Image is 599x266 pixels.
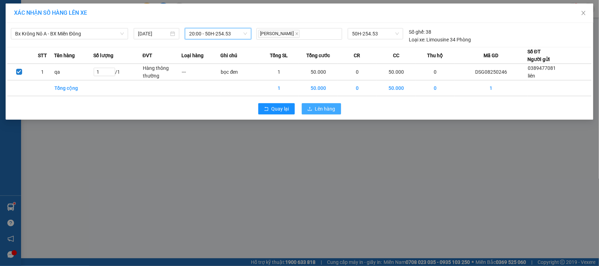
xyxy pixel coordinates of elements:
strong: BIÊN NHẬN GỬI HÀNG HOÁ [24,42,81,47]
span: CC [393,52,399,59]
span: 50H-254.53 [352,28,399,39]
span: DSG08250246 [67,26,99,32]
span: ĐVT [142,52,152,59]
td: qa [54,64,93,80]
td: bọc đen [221,64,260,80]
span: VP 214 [71,49,82,53]
button: rollbackQuay lại [258,103,295,114]
span: 20:00 - 50H-254.53 [189,28,247,39]
span: Tổng cước [306,52,330,59]
div: Limousine 34 Phòng [409,36,471,44]
td: DSG08250246 [455,64,527,80]
span: STT [38,52,47,59]
span: close [581,10,586,16]
td: Hàng thông thường [142,64,181,80]
td: 0 [416,80,455,96]
td: 50.000 [377,80,416,96]
span: Số ghế: [409,28,425,36]
span: PV Đắk Song [24,49,44,53]
button: Close [574,4,593,23]
span: 20:23:39 [DATE] [67,32,99,37]
span: Ghi chú [221,52,238,59]
span: Quay lại [272,105,289,113]
td: 50.000 [377,64,416,80]
span: [PERSON_NAME] [258,30,300,38]
span: liên [528,73,535,79]
span: 0389477081 [528,65,556,71]
td: / 1 [93,64,142,80]
td: 1 [260,64,299,80]
span: Loại xe: [409,36,425,44]
span: XÁC NHẬN SỐ HÀNG LÊN XE [14,9,87,16]
td: 50.000 [299,80,338,96]
td: Tổng cộng [54,80,93,96]
span: close [295,32,299,35]
span: Mã GD [484,52,498,59]
span: Thu hộ [427,52,443,59]
span: Bx Krông Nô A - BX Miền Đông [15,28,124,39]
td: --- [181,64,220,80]
td: 1 [31,64,54,80]
strong: CÔNG TY TNHH [GEOGRAPHIC_DATA] 214 QL13 - P.26 - Q.BÌNH THẠNH - TP HCM 1900888606 [18,11,57,38]
span: Nơi gửi: [7,49,14,59]
span: Số lượng [93,52,113,59]
span: rollback [264,106,269,112]
td: 0 [338,64,377,80]
span: Nơi nhận: [54,49,65,59]
img: logo [7,16,16,33]
div: 38 [409,28,431,36]
span: Tên hàng [54,52,75,59]
span: CR [354,52,360,59]
td: 1 [260,80,299,96]
span: Loại hàng [181,52,204,59]
span: Tổng SL [270,52,288,59]
td: 1 [455,80,527,96]
td: 0 [416,64,455,80]
div: Số ĐT Người gửi [527,48,550,63]
span: Lên hàng [315,105,335,113]
button: uploadLên hàng [302,103,341,114]
td: 0 [338,80,377,96]
input: 15/08/2025 [138,30,169,38]
span: upload [307,106,312,112]
td: 50.000 [299,64,338,80]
